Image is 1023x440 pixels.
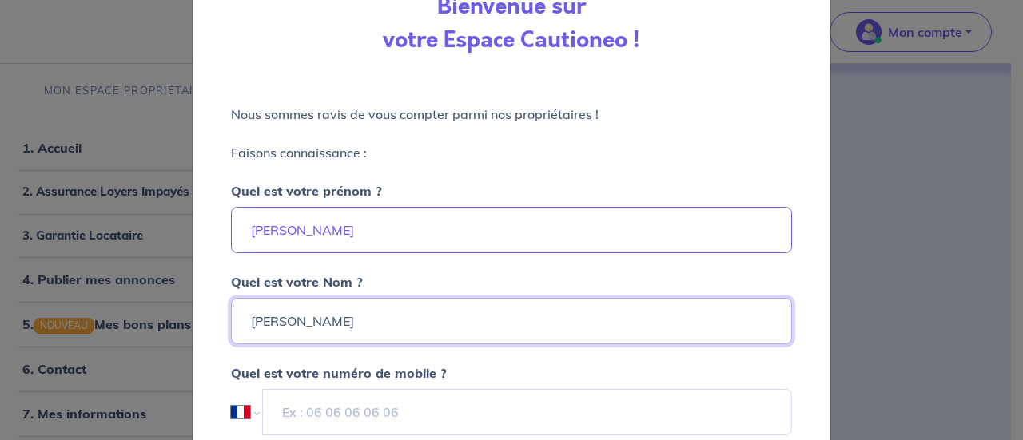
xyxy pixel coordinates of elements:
[383,27,640,54] h3: votre Espace Cautioneo !
[262,389,792,435] input: Ex : 06 06 06 06 06
[231,298,792,344] input: Ex : Durand
[231,183,382,199] strong: Quel est votre prénom ?
[231,274,363,290] strong: Quel est votre Nom ?
[231,143,792,162] p: Faisons connaissance :
[231,207,792,253] input: Ex : Martin
[231,105,792,124] p: Nous sommes ravis de vous compter parmi nos propriétaires !
[231,365,447,381] strong: Quel est votre numéro de mobile ?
